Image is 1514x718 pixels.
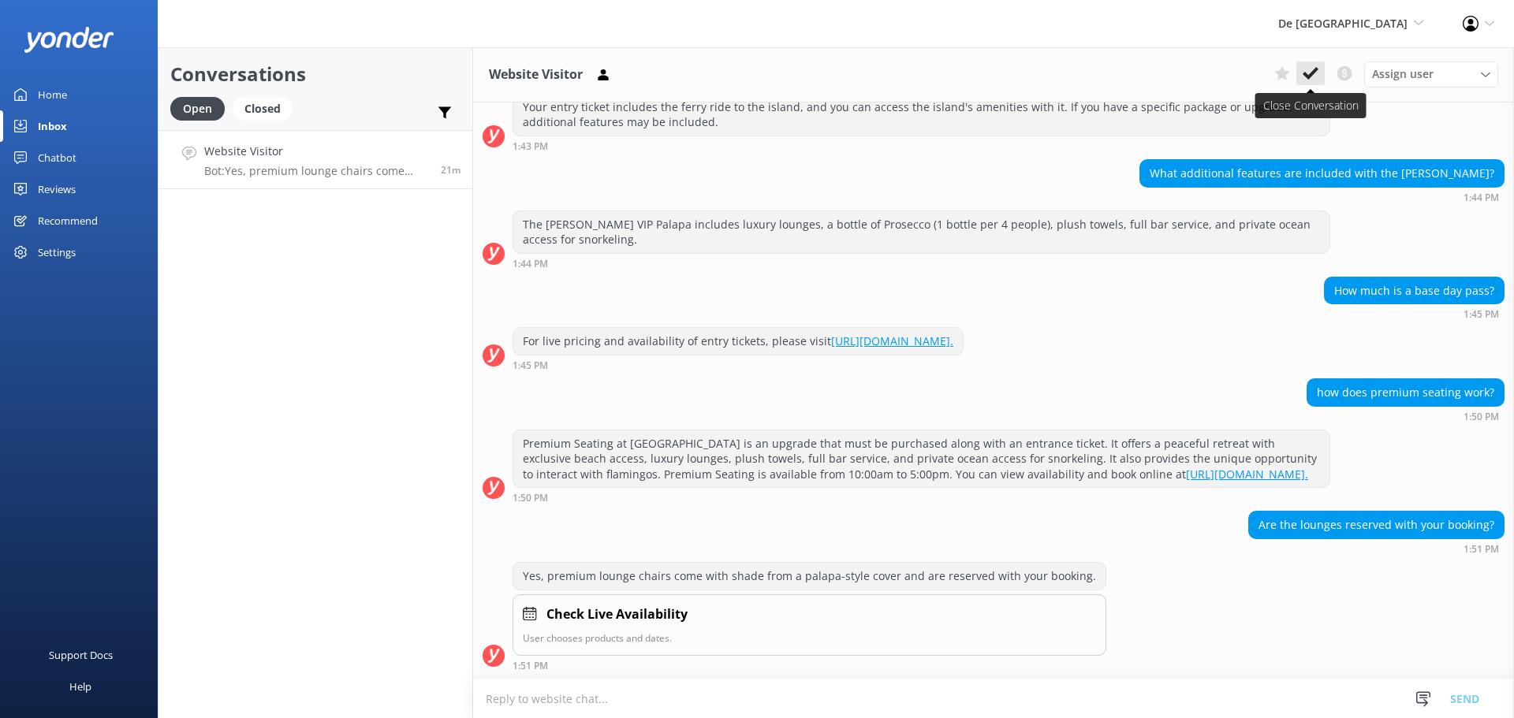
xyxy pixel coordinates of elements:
a: [URL][DOMAIN_NAME]. [831,333,953,348]
strong: 1:51 PM [1464,545,1499,554]
strong: 1:45 PM [1464,310,1499,319]
div: Yes, premium lounge chairs come with shade from a palapa-style cover and are reserved with your b... [513,563,1106,590]
div: Sep 24 2025 01:45pm (UTC -04:00) America/Caracas [513,359,964,370]
a: Open [170,99,233,117]
div: Open [170,97,225,121]
img: yonder-white-logo.png [24,27,114,53]
div: Sep 24 2025 01:50pm (UTC -04:00) America/Caracas [1307,411,1505,422]
div: Support Docs [49,639,113,671]
a: Website VisitorBot:Yes, premium lounge chairs come with shade from a palapa-style cover and are r... [158,130,472,189]
div: Sep 24 2025 01:50pm (UTC -04:00) America/Caracas [513,492,1330,503]
div: Help [69,671,91,702]
div: Reviews [38,173,76,205]
strong: 1:50 PM [1464,412,1499,422]
span: Sep 24 2025 01:51pm (UTC -04:00) America/Caracas [441,163,461,177]
span: Assign user [1372,65,1434,83]
div: Your entry ticket includes the ferry ride to the island, and you can access the island's amenitie... [513,94,1329,136]
div: What additional features are included with the [PERSON_NAME]? [1140,160,1504,187]
a: [URL][DOMAIN_NAME]. [1186,467,1308,482]
strong: 1:44 PM [513,259,548,269]
h4: Check Live Availability [546,605,688,625]
strong: 1:50 PM [513,493,548,503]
div: Closed [233,97,293,121]
h4: Website Visitor [204,143,429,160]
p: Bot: Yes, premium lounge chairs come with shade from a palapa-style cover and are reserved with y... [204,164,429,178]
h2: Conversations [170,59,461,89]
strong: 1:51 PM [513,661,548,671]
div: Sep 24 2025 01:43pm (UTC -04:00) America/Caracas [513,140,1330,151]
div: Are the lounges reserved with your booking? [1249,512,1504,538]
div: Sep 24 2025 01:44pm (UTC -04:00) America/Caracas [1139,192,1505,203]
div: For live pricing and availability of entry tickets, please visit [513,328,963,355]
div: Chatbot [38,142,76,173]
div: Settings [38,236,76,268]
div: Premium Seating at [GEOGRAPHIC_DATA] is an upgrade that must be purchased along with an entrance ... [513,430,1329,488]
strong: 1:44 PM [1464,193,1499,203]
div: Sep 24 2025 01:51pm (UTC -04:00) America/Caracas [1248,543,1505,554]
div: Inbox [38,110,67,142]
div: Recommend [38,205,98,236]
strong: 1:45 PM [513,361,548,370]
div: Assign User [1364,61,1498,87]
a: Closed [233,99,300,117]
div: how does premium seating work? [1307,379,1504,406]
div: Sep 24 2025 01:44pm (UTC -04:00) America/Caracas [513,258,1330,269]
p: User chooses products and dates. [523,631,1096,645]
div: Sep 24 2025 01:51pm (UTC -04:00) America/Caracas [513,660,1106,671]
div: The [PERSON_NAME] VIP Palapa includes luxury lounges, a bottle of Prosecco (1 bottle per 4 people... [513,211,1329,253]
span: De [GEOGRAPHIC_DATA] [1278,16,1408,31]
div: Sep 24 2025 01:45pm (UTC -04:00) America/Caracas [1324,308,1505,319]
h3: Website Visitor [489,65,583,85]
div: Home [38,79,67,110]
strong: 1:43 PM [513,142,548,151]
div: How much is a base day pass? [1325,277,1504,304]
